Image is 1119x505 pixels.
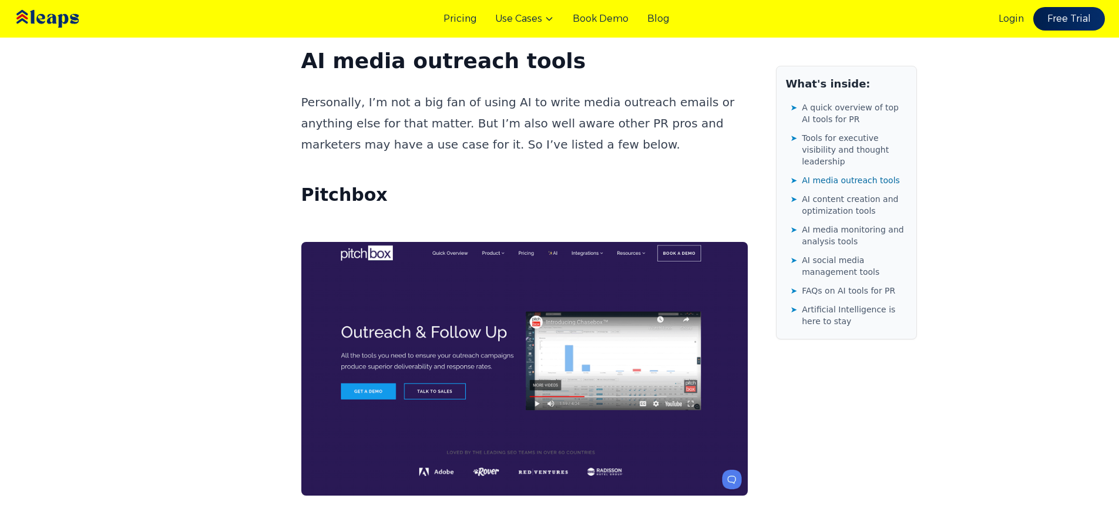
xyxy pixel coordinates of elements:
span: Artificial Intelligence is here to stay [802,304,906,327]
strong: AI media outreach tools [301,49,586,73]
span: ➤ [791,224,798,235]
p: Personally, I’m not a big fan of using AI to write media outreach emails or anything else for tha... [301,92,748,155]
span: AI social media management tools [802,254,906,278]
button: Use Cases [495,12,554,26]
a: ➤FAQs on AI tools for PR [791,282,907,299]
span: ➤ [791,102,798,113]
a: ➤Artificial Intelligence is here to stay [791,301,907,329]
span: ➤ [791,304,798,315]
a: ➤Tools for executive visibility and thought leadership [791,130,907,170]
a: ➤A quick overview of top AI tools for PR [791,99,907,127]
span: FAQs on AI tools for PR [802,285,895,297]
a: Blog [647,12,669,26]
span: Tools for executive visibility and thought leadership [802,132,906,167]
a: ➤AI content creation and optimization tools [791,191,907,219]
a: ➤AI social media management tools [791,252,907,280]
span: AI media monitoring and analysis tools [802,224,906,247]
img: pitchbox.png [301,242,748,496]
h2: What's inside: [786,76,907,92]
a: Login [999,12,1024,26]
a: ➤AI media monitoring and analysis tools [791,221,907,250]
a: Book Demo [573,12,629,26]
img: Leaps Logo [14,2,114,36]
span: ➤ [791,285,798,297]
span: AI content creation and optimization tools [802,193,906,217]
span: ➤ [791,193,798,205]
span: ➤ [791,254,798,266]
span: ➤ [791,174,798,186]
a: ➤AI media outreach tools [791,172,907,188]
span: ➤ [791,132,798,144]
strong: Pitchbox [301,184,388,205]
span: AI media outreach tools [802,174,900,186]
span: A quick overview of top AI tools for PR [802,102,906,125]
a: Free Trial [1033,7,1105,31]
a: Pricing [443,12,476,26]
